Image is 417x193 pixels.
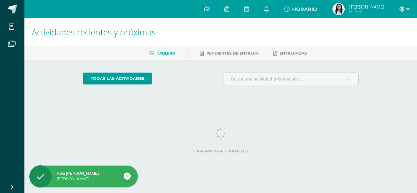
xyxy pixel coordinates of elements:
div: Hola [PERSON_NAME], [PERSON_NAME]! [29,171,138,182]
label: Cargando actividades [83,149,359,153]
span: Tablero [157,51,175,55]
span: [PERSON_NAME] [349,4,384,10]
a: Pendientes de entrega [200,48,259,58]
a: Tablero [149,48,175,58]
img: 57ad9b3ef36b38523d954449b22b62c5.png [332,3,345,15]
span: Mi Perfil [349,9,384,14]
span: Actividades recientes y próximas [32,26,156,38]
a: Entregadas [273,48,307,58]
a: todas las Actividades [83,73,152,84]
span: HORARIO [292,6,317,12]
input: Busca una actividad próxima aquí... [223,73,359,85]
span: Pendientes de entrega [206,51,259,55]
span: Entregadas [280,51,307,55]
